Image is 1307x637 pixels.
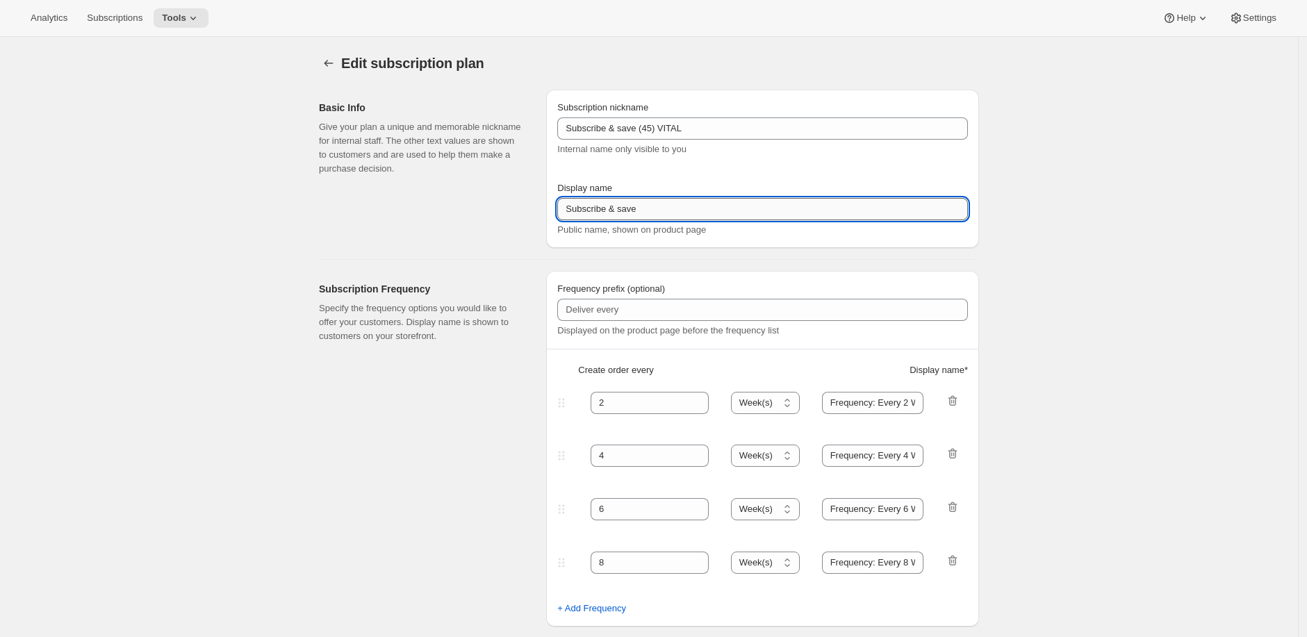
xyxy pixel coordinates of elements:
input: 1 month [822,392,924,414]
input: 1 month [822,498,924,520]
h2: Subscription Frequency [319,282,524,296]
button: Help [1154,8,1217,28]
span: Displayed on the product page before the frequency list [557,325,779,336]
span: Internal name only visible to you [557,144,687,154]
span: Public name, shown on product page [557,224,706,235]
span: Create order every [578,363,653,377]
input: 1 month [822,552,924,574]
span: Display name [557,183,612,193]
button: Analytics [22,8,76,28]
h2: Basic Info [319,101,524,115]
span: Settings [1243,13,1276,24]
span: Subscription nickname [557,102,648,113]
input: 1 month [822,445,924,467]
span: + Add Frequency [557,602,626,615]
span: Display name * [910,363,968,377]
button: + Add Frequency [549,597,634,620]
span: Help [1176,13,1195,24]
span: Edit subscription plan [341,56,484,71]
p: Give your plan a unique and memorable nickname for internal staff. The other text values are show... [319,120,524,176]
input: Deliver every [557,299,968,321]
p: Specify the frequency options you would like to offer your customers. Display name is shown to cu... [319,301,524,343]
button: Subscription plans [319,53,338,73]
span: Tools [162,13,186,24]
input: Subscribe & Save [557,117,968,140]
button: Subscriptions [79,8,151,28]
span: Frequency prefix (optional) [557,283,665,294]
input: Subscribe & Save [557,198,968,220]
button: Settings [1221,8,1285,28]
button: Tools [154,8,208,28]
span: Subscriptions [87,13,142,24]
span: Analytics [31,13,67,24]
